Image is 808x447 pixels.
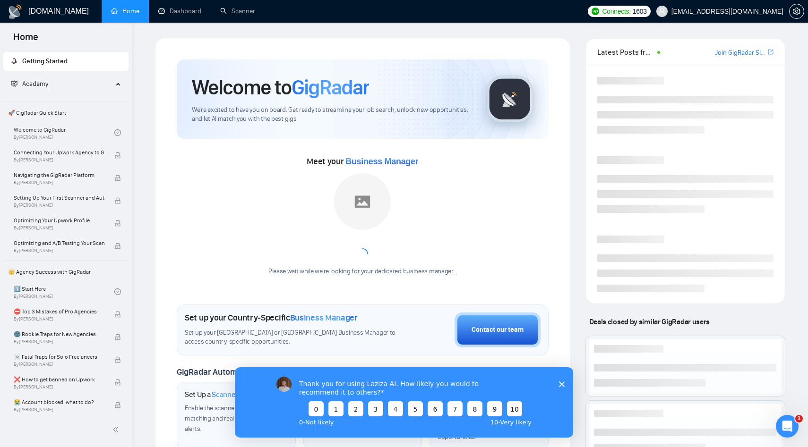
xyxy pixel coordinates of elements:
[789,8,804,15] a: setting
[235,367,573,438] iframe: Survey by Vadym from GigRadar.io
[768,48,774,57] a: export
[4,103,128,122] span: 🚀 GigRadar Quick Start
[11,80,48,88] span: Academy
[212,390,238,399] span: Scanner
[114,311,121,318] span: lock
[14,397,104,407] span: 😭 Account blocked: what to do?
[158,7,201,15] a: dashboardDashboard
[111,7,139,15] a: homeHome
[659,8,665,15] span: user
[220,7,255,15] a: searchScanner
[114,379,121,386] span: lock
[22,57,68,65] span: Getting Started
[14,225,104,231] span: By [PERSON_NAME]
[334,173,391,230] img: placeholder.png
[14,352,104,362] span: ☠️ Fatal Traps for Solo Freelancers
[602,6,630,17] span: Connects:
[14,281,114,302] a: 1️⃣ Start HereBy[PERSON_NAME]
[292,75,369,100] span: GigRadar
[14,329,104,339] span: 🌚 Rookie Traps for New Agencies
[715,48,766,58] a: Join GigRadar Slack Community
[14,148,104,157] span: Connecting Your Upwork Agency to GigRadar
[355,246,371,262] span: loading
[14,193,104,202] span: Setting Up Your First Scanner and Auto-Bidder
[114,334,121,340] span: lock
[6,30,46,50] span: Home
[597,46,654,58] span: Latest Posts from the GigRadar Community
[14,180,104,186] span: By [PERSON_NAME]
[14,362,104,367] span: By [PERSON_NAME]
[585,313,713,330] span: Deals closed by similar GigRadar users
[14,122,114,143] a: Welcome to GigRadarBy[PERSON_NAME]
[114,175,121,181] span: lock
[114,152,121,159] span: lock
[472,325,524,335] div: Contact our team
[776,415,799,438] iframe: Intercom live chat
[114,220,121,227] span: lock
[290,312,358,323] span: Business Manager
[11,58,17,64] span: rocket
[789,4,804,19] button: setting
[14,202,104,208] span: By [PERSON_NAME]
[114,129,121,136] span: check-circle
[192,75,369,100] h1: Welcome to
[112,425,122,434] span: double-left
[14,384,104,390] span: By [PERSON_NAME]
[486,76,533,123] img: gigradar-logo.png
[790,8,804,15] span: setting
[14,339,104,345] span: By [PERSON_NAME]
[345,157,418,166] span: Business Manager
[185,404,258,433] span: Enable the scanner for AI matching and real-time job alerts.
[14,216,104,225] span: Optimizing Your Upwork Profile
[768,48,774,56] span: export
[14,375,104,384] span: ❌ How to get banned on Upwork
[114,197,121,204] span: lock
[633,6,647,17] span: 1603
[114,288,121,295] span: check-circle
[8,4,23,19] img: logo
[4,262,128,281] span: 👑 Agency Success with GigRadar
[192,106,471,124] span: We're excited to have you on board. Get ready to streamline your job search, unlock new opportuni...
[22,80,48,88] span: Academy
[14,157,104,163] span: By [PERSON_NAME]
[185,312,358,323] h1: Set up your Country-Specific
[14,407,104,413] span: By [PERSON_NAME]
[14,170,104,180] span: Navigating the GigRadar Platform
[14,248,104,253] span: By [PERSON_NAME]
[263,267,463,276] div: Please wait while we're looking for your dedicated business manager...
[455,312,541,347] button: Contact our team
[3,52,129,71] li: Getting Started
[795,415,803,422] span: 1
[307,156,418,167] span: Meet your
[114,243,121,249] span: lock
[177,367,257,377] span: GigRadar Automation
[14,316,104,322] span: By [PERSON_NAME]
[185,329,398,346] span: Set up your [GEOGRAPHIC_DATA] or [GEOGRAPHIC_DATA] Business Manager to access country-specific op...
[14,238,104,248] span: Optimizing and A/B Testing Your Scanner for Better Results
[185,390,238,399] h1: Set Up a
[592,8,599,15] img: upwork-logo.png
[114,402,121,408] span: lock
[114,356,121,363] span: lock
[11,80,17,87] span: fund-projection-screen
[14,307,104,316] span: ⛔ Top 3 Mistakes of Pro Agencies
